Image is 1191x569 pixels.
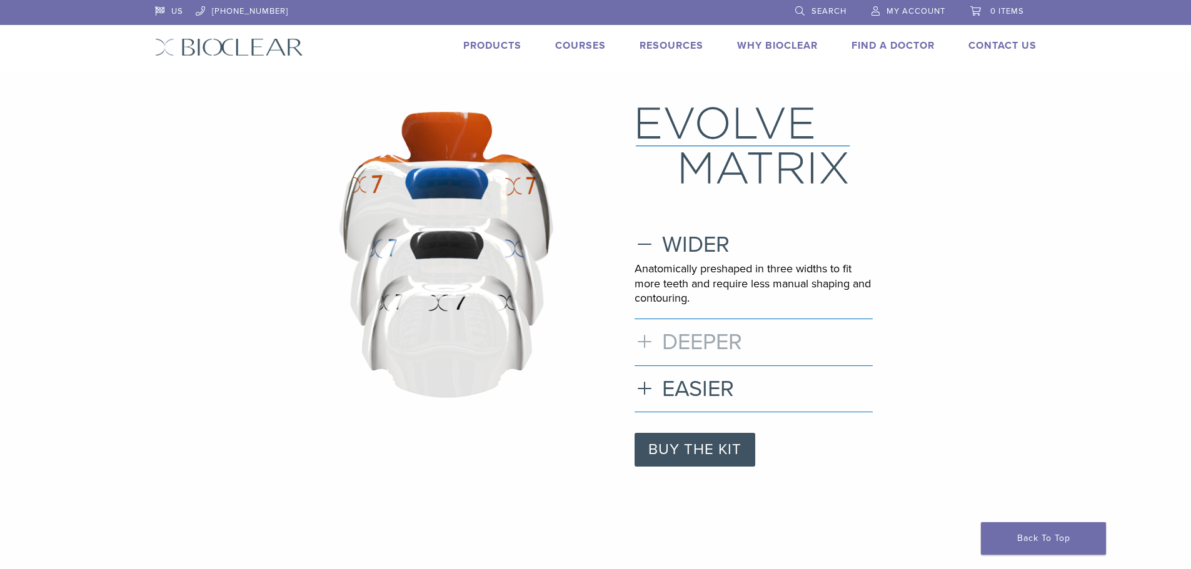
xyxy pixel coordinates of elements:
[981,522,1106,555] a: Back To Top
[635,231,873,258] h3: WIDER
[968,39,1037,52] a: Contact Us
[635,329,873,355] h3: DEEPER
[155,38,303,56] img: Bioclear
[635,262,873,305] p: Anatomically preshaped in three widths to fit more teeth and require less manual shaping and cont...
[463,39,521,52] a: Products
[887,6,945,16] span: My Account
[990,6,1024,16] span: 0 items
[812,6,847,16] span: Search
[737,39,818,52] a: Why Bioclear
[852,39,935,52] a: Find A Doctor
[635,433,755,467] a: BUY THE KIT
[635,375,873,402] h3: EASIER
[555,39,606,52] a: Courses
[640,39,703,52] a: Resources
